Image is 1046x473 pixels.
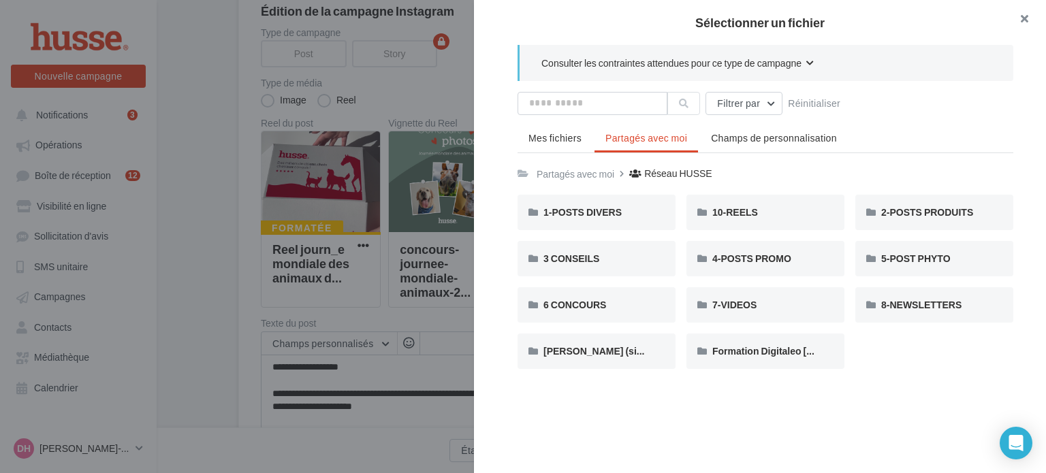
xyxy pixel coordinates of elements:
[1000,427,1032,459] div: Open Intercom Messenger
[711,132,837,144] span: Champs de personnalisation
[605,132,687,144] span: Partagés avec moi
[881,206,973,218] span: 2-POSTS PRODUITS
[712,252,791,264] span: 4-POSTS PROMO
[543,252,599,264] span: 3 CONSEILS
[706,92,782,115] button: Filtrer par
[712,299,757,310] span: 7-VIDEOS
[644,167,712,180] div: Réseau HUSSE
[543,345,741,357] span: [PERSON_NAME] (signature personnalisée)
[543,299,606,310] span: 6 CONCOURS
[543,206,622,218] span: 1-POSTS DIVERS
[496,16,1024,29] h2: Sélectionner un fichier
[881,252,951,264] span: 5-POST PHYTO
[881,299,962,310] span: 8-NEWSLETTERS
[541,56,814,73] button: Consulter les contraintes attendues pour ce type de campagne
[712,206,758,218] span: 10-REELS
[782,95,846,112] button: Réinitialiser
[537,167,614,181] div: Partagés avec moi
[712,345,835,357] span: Formation Digitaleo [DATE]
[528,132,582,144] span: Mes fichiers
[541,56,802,70] span: Consulter les contraintes attendues pour ce type de campagne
